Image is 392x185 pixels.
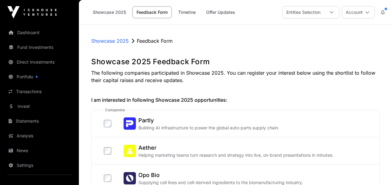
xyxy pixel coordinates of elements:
[138,152,333,158] p: Helping marketing teams turn research and strategy into live, on-brand presentations in minutes.
[5,159,74,172] a: Settings
[5,129,74,143] a: Analysis
[7,6,57,18] img: Icehouse Ventures Logo
[174,6,200,18] a: Timeline
[124,145,136,157] img: Aether
[5,26,74,39] a: Dashboard
[342,6,375,18] button: Account
[5,144,74,157] a: News
[5,114,74,128] a: Statements
[91,69,380,84] p: The following companies participated in Showcase 2025. You can register your interest below using...
[138,116,279,125] h2: Partly
[124,172,136,184] img: Opo Bio
[5,100,74,113] a: Invest
[5,70,74,84] a: Portfolio
[133,6,172,18] a: Feedback Form
[89,6,130,18] a: Showcase 2025
[104,108,126,112] span: companies
[91,96,380,104] h2: I am interested in following Showcase 2025 opportunities:
[5,55,74,69] a: Direct Investments
[5,85,74,98] a: Transactions
[138,171,303,179] h2: Opo Bio
[138,125,279,131] p: Building AI infrastructure to power the global auto-parts supply chain.
[202,6,239,18] a: Offer Updates
[91,57,380,67] h1: Showcase 2025 Feedback Form
[104,120,111,127] input: PartlyPartlyBuilding AI infrastructure to power the global auto-parts supply chain.
[91,37,129,45] a: Showcase 2025
[137,37,173,45] p: Feedback Form
[124,117,136,130] img: Partly
[138,144,333,152] h2: Aether
[361,155,392,185] iframe: Chat Widget
[104,147,111,155] input: AetherAetherHelping marketing teams turn research and strategy into live, on-brand presentations ...
[283,6,324,18] div: Entities Selection
[104,175,111,182] input: Opo BioOpo BioSupplying cell lines and cell-derived ingredients to the biomanufacturing industry.
[5,41,74,54] a: Fund Investments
